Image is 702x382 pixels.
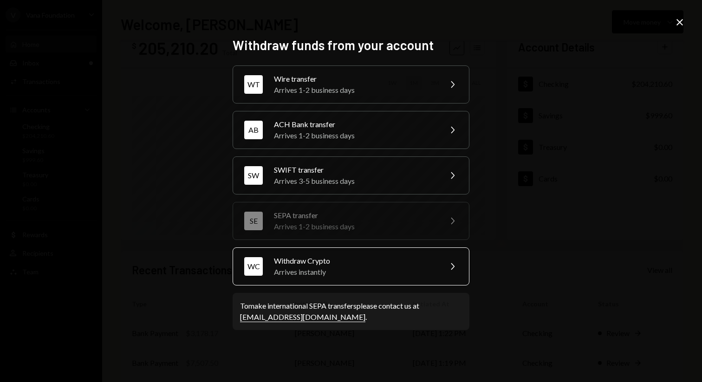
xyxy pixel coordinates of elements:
[274,73,435,84] div: Wire transfer
[274,164,435,175] div: SWIFT transfer
[240,312,365,322] a: [EMAIL_ADDRESS][DOMAIN_NAME]
[244,257,263,276] div: WC
[233,247,469,285] button: WCWithdraw CryptoArrives instantly
[233,65,469,104] button: WTWire transferArrives 1-2 business days
[274,210,435,221] div: SEPA transfer
[274,130,435,141] div: Arrives 1-2 business days
[244,121,263,139] div: AB
[244,166,263,185] div: SW
[274,266,435,278] div: Arrives instantly
[233,156,469,194] button: SWSWIFT transferArrives 3-5 business days
[240,300,462,323] div: To make international SEPA transfers please contact us at .
[274,119,435,130] div: ACH Bank transfer
[274,84,435,96] div: Arrives 1-2 business days
[274,255,435,266] div: Withdraw Crypto
[233,202,469,240] button: SESEPA transferArrives 1-2 business days
[274,175,435,187] div: Arrives 3-5 business days
[233,36,469,54] h2: Withdraw funds from your account
[244,212,263,230] div: SE
[244,75,263,94] div: WT
[233,111,469,149] button: ABACH Bank transferArrives 1-2 business days
[274,221,435,232] div: Arrives 1-2 business days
